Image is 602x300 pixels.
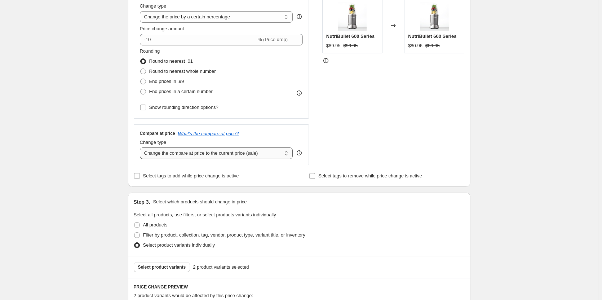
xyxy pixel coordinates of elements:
[134,284,465,290] h6: PRICE CHANGE PREVIEW
[140,3,167,9] span: Change type
[143,242,215,248] span: Select product variants individually
[425,42,440,49] strike: $89.95
[326,42,341,49] div: $89.95
[134,198,150,206] h2: Step 3.
[408,42,422,49] div: $80.96
[134,293,253,298] span: 2 product variants would be affected by this price change:
[344,42,358,49] strike: $99.95
[140,140,167,145] span: Change type
[140,34,256,45] input: -15
[318,173,422,178] span: Select tags to remove while price change is active
[143,173,239,178] span: Select tags to add while price change is active
[138,264,186,270] span: Select product variants
[149,89,213,94] span: End prices in a certain number
[140,26,184,31] span: Price change amount
[143,232,305,238] span: Filter by product, collection, tag, vendor, product type, variant title, or inventory
[149,58,193,64] span: Round to nearest .01
[420,2,449,31] img: Untitleddesign_1_80x.png
[134,262,190,272] button: Select product variants
[296,13,303,20] div: help
[140,131,175,136] h3: Compare at price
[153,198,247,206] p: Select which products should change in price
[193,264,249,271] span: 2 product variants selected
[296,149,303,156] div: help
[258,37,288,42] span: % (Price drop)
[149,105,218,110] span: Show rounding direction options?
[338,2,367,31] img: Untitleddesign_1_80x.png
[178,131,239,136] button: What's the compare at price?
[149,69,216,74] span: Round to nearest whole number
[149,79,184,84] span: End prices in .99
[408,34,456,39] span: NutriBullet 600 Series
[143,222,168,228] span: All products
[140,48,160,54] span: Rounding
[134,212,276,217] span: Select all products, use filters, or select products variants individually
[326,34,375,39] span: NutriBullet 600 Series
